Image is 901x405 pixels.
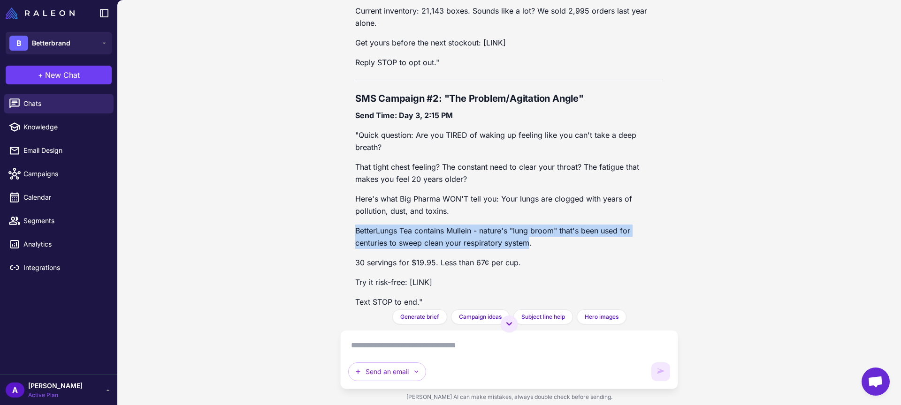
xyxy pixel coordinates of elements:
strong: Send Time: Day 3, 2:15 PM [355,111,453,120]
p: Current inventory: 21,143 boxes. Sounds like a lot? We sold 2,995 orders last year alone. [355,5,663,29]
button: Subject line help [513,309,573,324]
p: 30 servings for $19.95. Less than 67¢ per cup. [355,256,663,269]
span: + [38,69,43,81]
div: A [6,382,24,397]
span: Generate brief [400,313,439,321]
button: Generate brief [392,309,447,324]
p: Get yours before the next stockout: [LINK] [355,37,663,49]
a: Calendar [4,187,114,207]
p: Here's what Big Pharma WON'T tell you: Your lungs are clogged with years of pollution, dust, and ... [355,193,663,217]
span: Betterbrand [32,38,70,48]
span: Analytics [23,239,106,249]
span: Chats [23,98,106,109]
button: Send an email [348,362,426,381]
span: [PERSON_NAME] [28,381,83,391]
a: Analytics [4,234,114,254]
a: Segments [4,211,114,231]
span: Knowledge [23,122,106,132]
button: Hero images [577,309,626,324]
div: B [9,36,28,51]
a: Knowledge [4,117,114,137]
span: Campaign ideas [459,313,502,321]
p: BetterLungs Tea contains Mullein - nature's "lung broom" that's been used for centuries to sweep ... [355,225,663,249]
p: That tight chest feeling? The constant need to clear your throat? The fatigue that makes you feel... [355,161,663,185]
div: [PERSON_NAME] AI can make mistakes, always double check before sending. [340,389,678,405]
span: Segments [23,216,106,226]
span: Campaigns [23,169,106,179]
span: Integrations [23,262,106,273]
img: Raleon Logo [6,7,75,19]
a: Integrations [4,258,114,277]
a: Raleon Logo [6,7,78,19]
span: Active Plan [28,391,83,399]
a: Email Design [4,141,114,160]
span: Email Design [23,145,106,156]
a: Campaigns [4,164,114,184]
p: "Quick question: Are you TIRED of waking up feeling like you can't take a deep breath? [355,129,663,153]
span: Calendar [23,192,106,202]
button: BBetterbrand [6,32,112,54]
div: Open chat [862,367,890,396]
button: Campaign ideas [451,309,510,324]
span: Hero images [585,313,618,321]
p: Reply STOP to opt out." [355,56,663,68]
span: New Chat [45,69,80,81]
p: Text STOP to end." [355,296,663,308]
span: Subject line help [521,313,565,321]
button: +New Chat [6,66,112,84]
a: Chats [4,94,114,113]
p: Try it risk-free: [LINK] [355,276,663,288]
strong: SMS Campaign #2: "The Problem/Agitation Angle" [355,93,584,104]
